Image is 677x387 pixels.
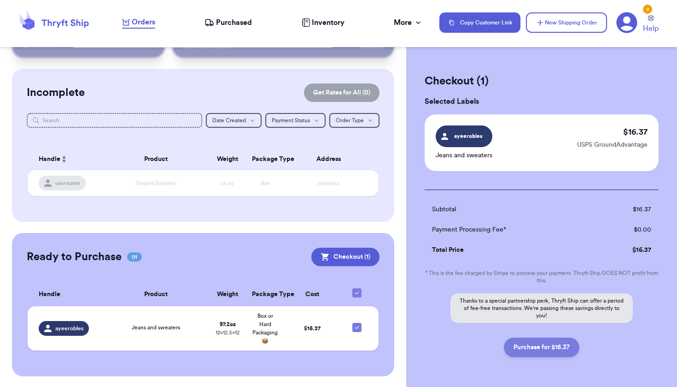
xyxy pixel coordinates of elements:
[284,148,379,170] th: Address
[526,12,607,33] button: New Shipping Order
[206,113,262,128] button: Date Created
[284,283,341,306] th: Cost
[329,113,379,128] button: Order Type
[221,180,234,186] span: xx oz
[623,125,648,138] p: $ 16.37
[132,325,180,330] span: Jeans and sweaters
[127,252,142,262] span: 01
[39,290,60,299] span: Handle
[439,12,520,33] button: Copy Customer Link
[304,83,379,102] button: Get Rates for All (0)
[643,23,659,34] span: Help
[136,180,176,186] span: Striped Sweater
[425,74,659,89] h2: Checkout ( 1 )
[451,132,485,140] span: ayeerobles
[27,250,122,264] h2: Ready to Purchase
[425,240,595,260] td: Total Price
[216,330,239,335] span: 12 x 12.5 x 12
[132,17,155,28] span: Orders
[311,248,379,266] button: Checkout (1)
[209,148,246,170] th: Weight
[317,180,339,186] span: xxxxxxxx
[212,118,246,123] span: Date Created
[265,113,326,128] button: Payment Status
[312,17,344,28] span: Inventory
[272,118,310,123] span: Payment Status
[304,326,321,331] span: $ 16.37
[643,15,659,34] a: Help
[209,283,246,306] th: Weight
[55,179,80,187] span: username
[103,283,209,306] th: Product
[39,155,60,164] span: Handle
[643,5,652,14] div: 2
[55,325,83,332] span: ayeerobles
[595,220,659,240] td: $ 0.00
[595,199,659,220] td: $ 16.37
[122,17,155,29] a: Orders
[252,313,278,344] span: Box or Hard Packaging 📦
[425,96,659,107] h3: Selected Labels
[450,293,633,323] p: Thanks to a special partnership perk, Thryft Ship can offer a period of fee-free transactions. We...
[436,151,492,160] p: Jeans and sweaters
[302,17,344,28] a: Inventory
[246,148,284,170] th: Package Type
[216,17,252,28] span: Purchased
[336,118,364,123] span: Order Type
[504,338,579,357] button: Purchase for $16.37
[220,322,236,327] strong: 97.2 oz
[425,199,595,220] td: Subtotal
[261,180,270,186] span: Box
[246,283,284,306] th: Package Type
[425,220,595,240] td: Payment Processing Fee*
[103,148,209,170] th: Product
[425,269,659,284] p: * This is the fee charged by Stripe to process your payment. Thryft Ship DOES NOT profit from this.
[204,17,252,28] a: Purchased
[394,17,423,28] div: More
[27,85,85,100] h2: Incomplete
[577,140,648,149] p: USPS GroundAdvantage
[616,12,637,33] a: 2
[595,240,659,260] td: $ 16.37
[27,113,202,128] input: Search
[60,154,68,165] button: Sort ascending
